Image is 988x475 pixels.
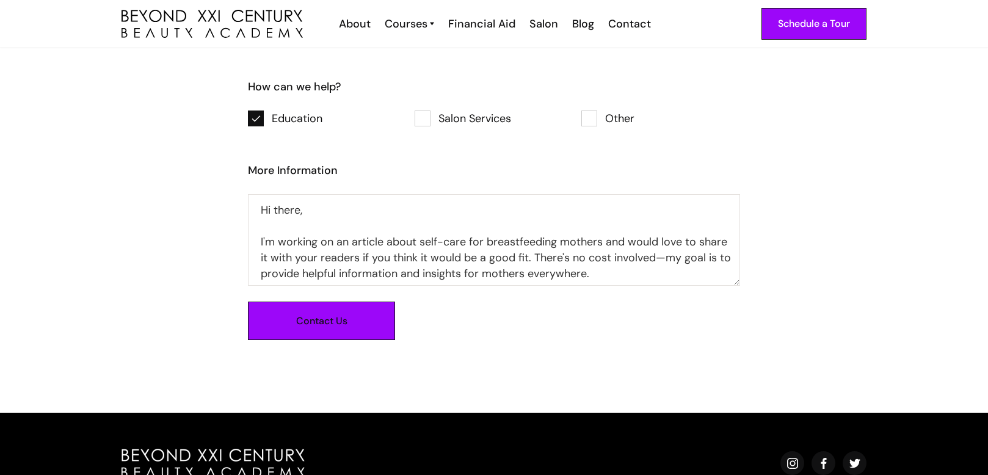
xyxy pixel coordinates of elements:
[529,16,558,32] div: Salon
[521,16,564,32] a: Salon
[122,10,303,38] a: home
[339,16,371,32] div: About
[272,111,322,126] span: Education
[448,16,515,32] div: Financial Aid
[385,16,434,32] a: Courses
[248,302,395,340] input: Contact Us
[440,16,521,32] a: Financial Aid
[248,162,740,178] h6: More Information
[331,16,377,32] a: About
[248,79,740,95] h6: How can we help?
[600,16,657,32] a: Contact
[572,16,594,32] div: Blog
[605,111,634,126] span: Other
[608,16,651,32] div: Contact
[564,16,600,32] a: Blog
[438,111,511,126] span: Salon Services
[778,16,850,32] div: Schedule a Tour
[761,8,866,40] a: Schedule a Tour
[122,10,303,38] img: beyond 21st century beauty academy logo
[385,16,427,32] div: Courses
